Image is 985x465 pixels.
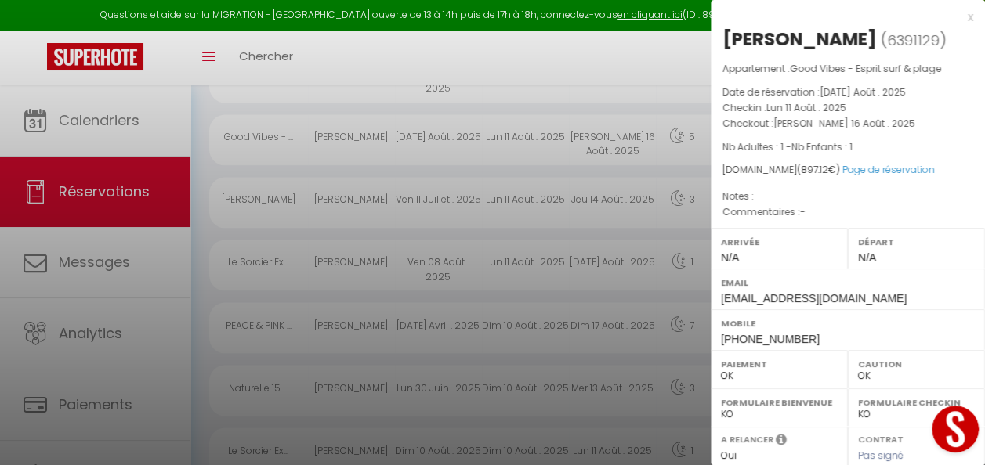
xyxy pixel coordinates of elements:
span: 897.12 [801,163,828,176]
span: Nb Adultes : 1 - [722,140,853,153]
label: Mobile [721,315,975,331]
label: Paiement [721,356,838,372]
i: Sélectionner OUI si vous souhaiter envoyer les séquences de messages post-checkout [776,433,787,450]
p: Commentaires : [722,204,973,220]
label: A relancer [721,433,773,446]
label: Email [721,275,975,290]
span: - [754,189,759,203]
span: Good Vibes - Esprit surf & plage [790,62,941,75]
div: [DOMAIN_NAME] [722,163,973,178]
label: Contrat [858,433,904,443]
p: Date de réservation : [722,85,973,100]
span: Pas signé [858,449,904,462]
span: [DATE] Août . 2025 [820,85,906,99]
span: [EMAIL_ADDRESS][DOMAIN_NAME] [721,292,907,305]
div: [PERSON_NAME] [722,27,877,52]
span: 6391129 [887,31,940,50]
a: Page de réservation [842,163,935,176]
label: Formulaire Bienvenue [721,395,838,410]
span: ( €) [797,163,840,176]
span: ( ) [881,29,947,51]
span: - [800,205,806,218]
span: Nb Enfants : 1 [791,140,853,153]
iframe: LiveChat chat widget [919,399,985,465]
span: Lun 11 Août . 2025 [766,101,846,114]
label: Arrivée [721,234,838,250]
p: Checkout : [722,116,973,132]
label: Départ [858,234,975,250]
label: Caution [858,356,975,372]
div: x [711,8,973,27]
span: N/A [721,251,739,264]
p: Checkin : [722,100,973,116]
p: Notes : [722,189,973,204]
span: [PERSON_NAME] 16 Août . 2025 [773,117,915,130]
p: Appartement : [722,61,973,77]
span: [PHONE_NUMBER] [721,333,820,345]
label: Formulaire Checkin [858,395,975,410]
span: N/A [858,251,876,264]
